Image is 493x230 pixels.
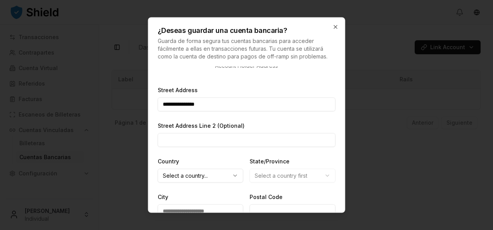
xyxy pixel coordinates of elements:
[158,37,336,60] p: Guarda de forma segura tus cuentas bancarias para acceder fácilmente a ellas en transacciones fut...
[158,158,179,164] label: Country
[158,86,198,93] label: Street Address
[158,193,168,200] label: City
[215,62,278,69] p: Account Holder Address
[250,193,283,200] label: Postal Code
[250,158,290,164] label: State/Province
[158,27,336,34] h2: ¿Deseas guardar una cuenta bancaria?
[158,122,245,129] label: Street Address Line 2 (Optional)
